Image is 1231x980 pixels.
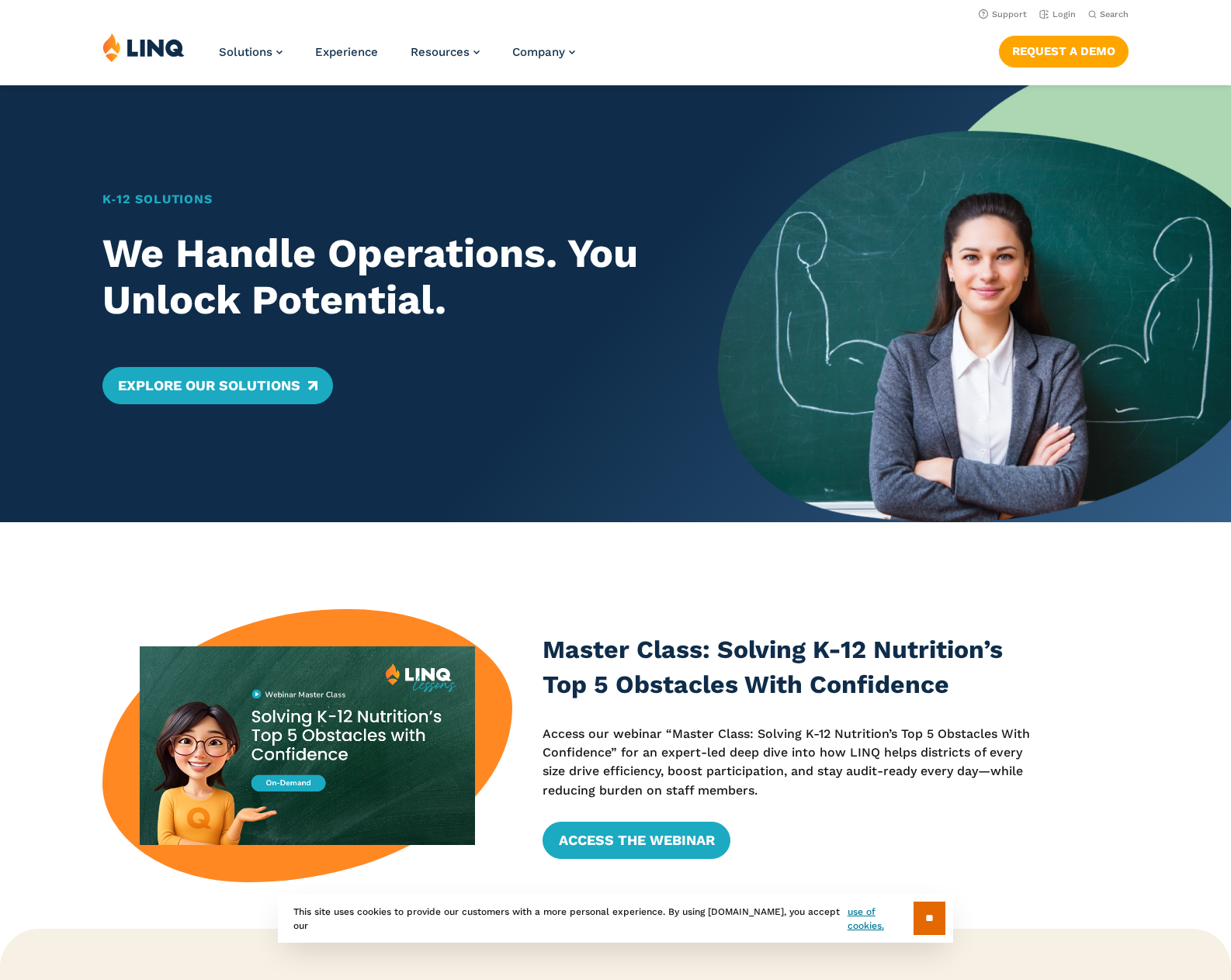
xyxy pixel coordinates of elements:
a: use of cookies. [848,905,914,933]
a: Experience [315,45,378,59]
a: Explore Our Solutions [102,367,333,404]
nav: Primary Navigation [219,33,575,84]
span: Search [1100,9,1129,19]
a: Login [1039,9,1076,19]
img: LINQ | K‑12 Software [102,33,185,62]
h3: Master Class: Solving K-12 Nutrition’s Top 5 Obstacles With Confidence [543,632,1040,703]
a: Support [979,9,1027,19]
span: Resources [411,45,470,59]
a: Request a Demo [999,36,1129,67]
button: Open Search Bar [1088,9,1129,20]
h1: K‑12 Solutions [102,190,668,209]
a: Company [512,45,575,59]
p: Access our webinar “Master Class: Solving K-12 Nutrition’s Top 5 Obstacles With Confidence” for a... [543,725,1040,800]
span: Solutions [219,45,272,59]
nav: Button Navigation [999,33,1129,67]
span: Company [512,45,565,59]
a: Resources [411,45,480,59]
a: Access the Webinar [543,822,730,859]
img: Home Banner [718,85,1231,522]
h2: We Handle Operations. You Unlock Potential. [102,230,668,324]
a: Solutions [219,45,283,59]
div: This site uses cookies to provide our customers with a more personal experience. By using [DOMAIN... [278,894,953,943]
